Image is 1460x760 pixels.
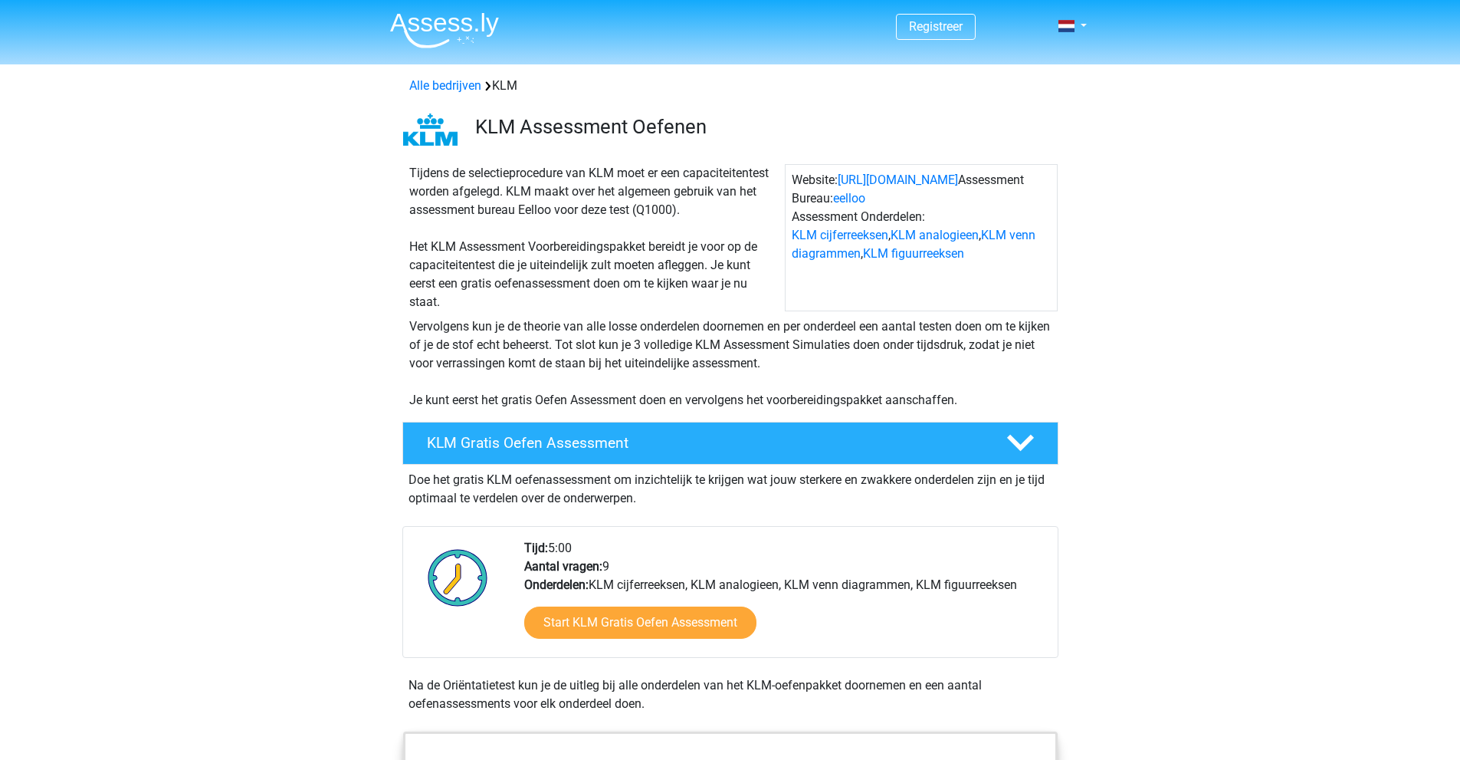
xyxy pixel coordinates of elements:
a: eelloo [833,191,865,206]
b: Onderdelen: [524,577,589,592]
a: KLM venn diagrammen [792,228,1035,261]
div: Doe het gratis KLM oefenassessment om inzichtelijk te krijgen wat jouw sterkere en zwakkere onder... [402,465,1058,508]
a: Start KLM Gratis Oefen Assessment [524,607,756,639]
a: KLM figuurreeksen [863,246,964,261]
h3: KLM Assessment Oefenen [475,115,1046,139]
b: Tijd: [524,541,548,555]
b: Aantal vragen: [524,559,602,574]
a: Registreer [909,19,963,34]
div: Na de Oriëntatietest kun je de uitleg bij alle onderdelen van het KLM-oefenpakket doornemen en ee... [402,676,1058,713]
a: Alle bedrijven [409,78,481,93]
div: Website: Assessment Bureau: Assessment Onderdelen: , , , [785,164,1058,311]
a: KLM Gratis Oefen Assessment [396,422,1065,465]
div: 5:00 9 KLM cijferreeksen, KLM analogieen, KLM venn diagrammen, KLM figuurreeksen [513,539,1057,657]
img: Klok [419,539,497,616]
div: KLM [403,77,1058,95]
a: [URL][DOMAIN_NAME] [838,173,958,187]
a: KLM analogieen [891,228,979,242]
div: Tijdens de selectieprocedure van KLM moet er een capaciteitentest worden afgelegd. KLM maakt over... [403,164,785,311]
div: Vervolgens kun je de theorie van alle losse onderdelen doornemen en per onderdeel een aantal test... [403,317,1058,410]
a: KLM cijferreeksen [792,228,888,242]
img: Assessly [390,12,499,48]
h4: KLM Gratis Oefen Assessment [427,434,982,452]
